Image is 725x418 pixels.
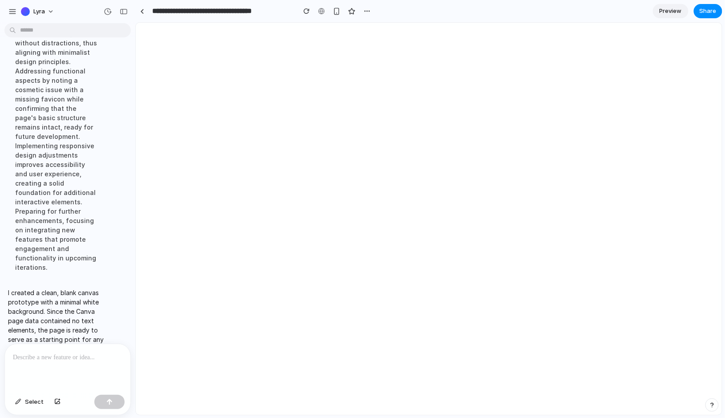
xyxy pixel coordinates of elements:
[700,7,717,16] span: Share
[25,398,44,406] span: Select
[17,4,59,19] button: Lyra
[694,4,722,18] button: Share
[33,7,45,16] span: Lyra
[11,395,48,409] button: Select
[660,7,682,16] span: Preview
[8,288,105,353] p: I created a clean, blank canvas prototype with a minimal white background. Since the Canva page d...
[653,4,689,18] a: Preview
